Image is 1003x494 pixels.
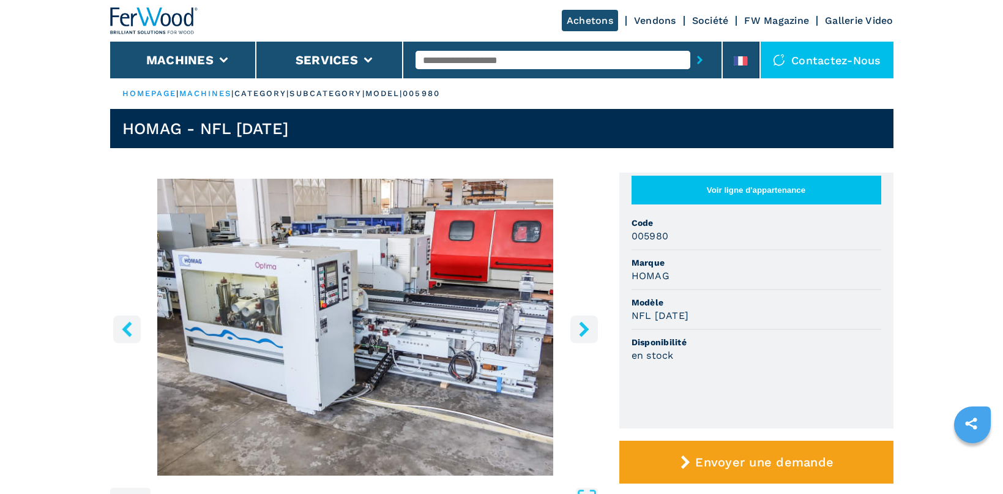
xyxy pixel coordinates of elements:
button: Voir ligne d'appartenance [632,176,881,204]
a: FW Magazine [744,15,809,26]
a: sharethis [956,408,986,439]
img: Contactez-nous [773,54,785,66]
a: Vendons [634,15,676,26]
a: Gallerie Video [825,15,893,26]
h1: HOMAG - NFL [DATE] [122,119,289,138]
span: Envoyer une demande [695,455,833,470]
span: Marque [632,256,881,269]
p: 005980 [403,88,440,99]
p: subcategory | [289,88,365,99]
span: | [231,89,234,98]
span: Disponibilité [632,336,881,348]
button: Services [296,53,358,67]
h3: en stock [632,348,674,362]
button: submit-button [690,46,709,74]
p: model | [365,88,403,99]
h3: HOMAG [632,269,669,283]
div: Contactez-nous [761,42,893,78]
a: machines [179,89,232,98]
span: Code [632,217,881,229]
a: HOMEPAGE [122,89,177,98]
div: Go to Slide 1 [110,179,601,476]
span: | [176,89,179,98]
span: Modèle [632,296,881,309]
img: Ferwood [110,7,198,34]
img: Tenonneuse double HOMAG NFL 25/4/10 [110,179,601,476]
button: Machines [146,53,214,67]
button: right-button [570,315,598,343]
h3: 005980 [632,229,669,243]
p: category | [234,88,290,99]
button: Envoyer une demande [619,441,893,484]
a: Achetons [562,10,618,31]
button: left-button [113,315,141,343]
a: Société [692,15,729,26]
h3: NFL [DATE] [632,309,689,323]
